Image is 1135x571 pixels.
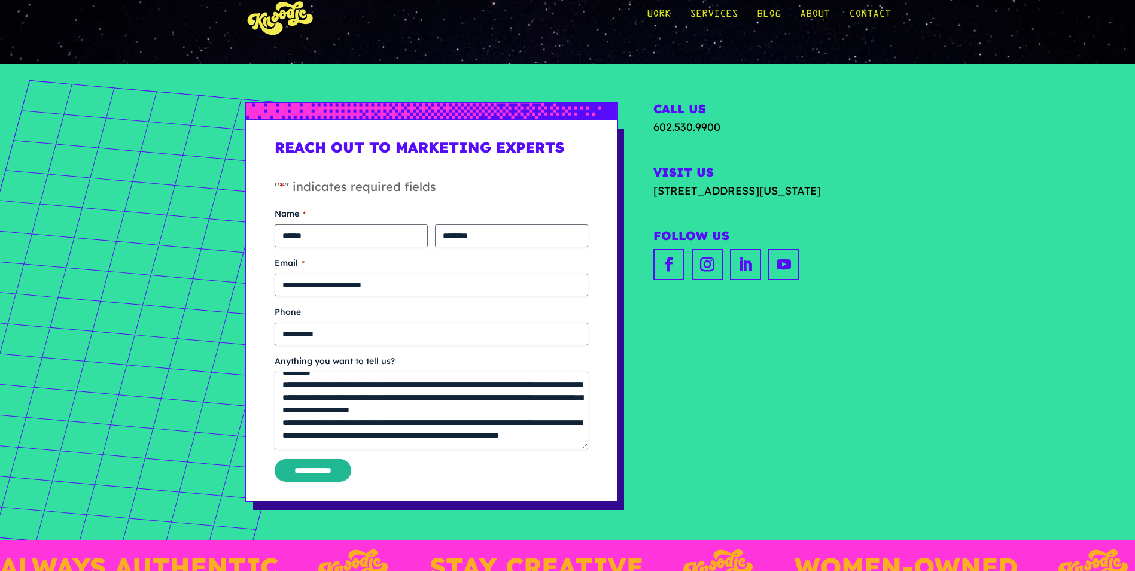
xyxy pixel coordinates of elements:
a: linkedin [730,249,761,280]
div: Minimize live chat window [196,6,225,35]
img: logo_Zg8I0qSkbAqR2WFHt3p6CTuqpyXMFPubPcD2OT02zFN43Cy9FUNNG3NEPhM_Q1qe_.png [20,72,50,78]
span: We are offline. Please leave us a message. [25,151,209,272]
a: facebook [653,249,684,280]
a: youtube [768,249,799,280]
img: px-grad-blue-short.svg [246,103,617,118]
h2: Call Us [653,102,890,119]
textarea: Type your message and click 'Submit' [6,327,228,369]
a: [STREET_ADDRESS][US_STATE] [653,183,890,199]
em: Submit [175,369,217,385]
label: Email [275,257,588,269]
legend: Name [275,208,306,220]
label: Phone [275,306,588,318]
img: salesiqlogo_leal7QplfZFryJ6FIlVepeu7OftD7mt8q6exU6-34PB8prfIgodN67KcxXM9Y7JQ_.png [83,314,91,321]
em: Driven by SalesIQ [94,314,152,322]
h1: Reach Out to Marketing Experts [275,139,588,166]
a: instagram [692,249,723,280]
div: Leave a message [62,67,201,83]
a: 602.530.9900 [653,120,720,134]
p: " " indicates required fields [275,178,588,208]
h2: Visit Us [653,165,890,183]
label: Anything you want to tell us? [275,355,588,367]
h2: Follow Us [653,229,890,246]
